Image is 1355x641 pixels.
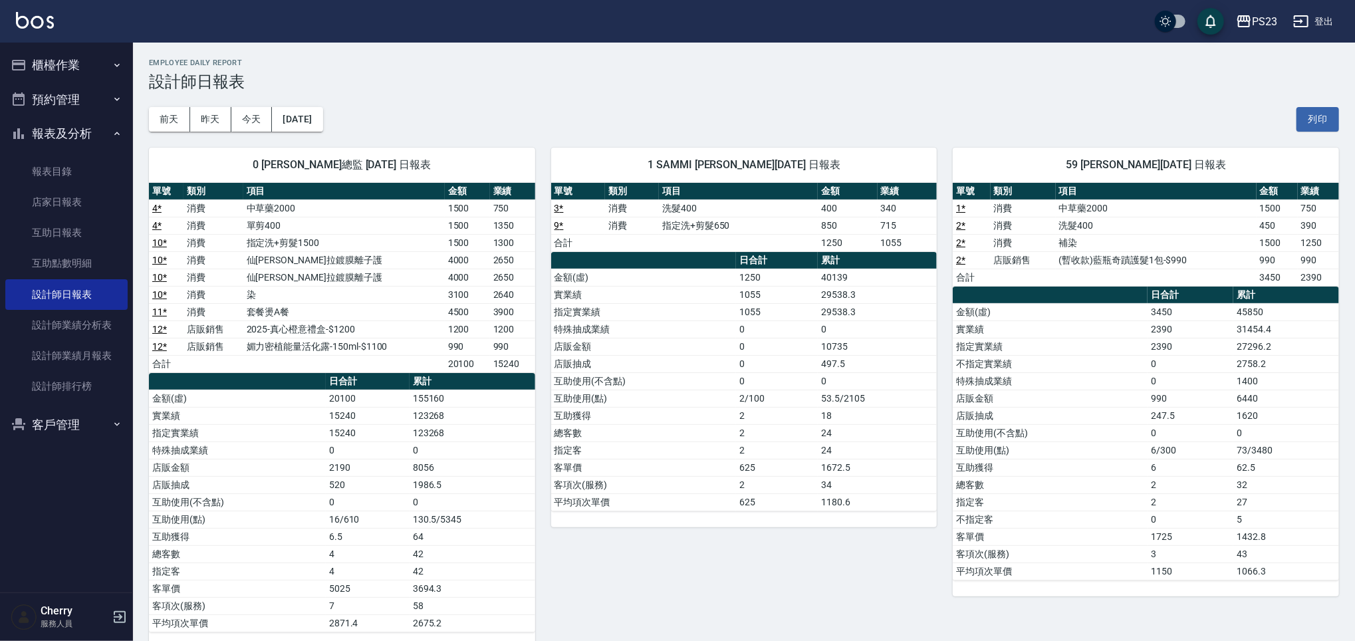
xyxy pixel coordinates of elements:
[1233,545,1339,563] td: 43
[818,493,937,511] td: 1180.6
[184,199,243,217] td: 消費
[11,604,37,630] img: Person
[149,563,326,580] td: 指定客
[1056,183,1257,200] th: 項目
[326,614,410,632] td: 2871.4
[659,199,818,217] td: 洗髮400
[184,320,243,338] td: 店販銷售
[1056,251,1257,269] td: (暫收款)藍瓶奇蹟護髮1包-$990
[1252,13,1277,30] div: PS23
[5,217,128,248] a: 互助日報表
[991,251,1056,269] td: 店販銷售
[818,390,937,407] td: 53.5/2105
[243,234,445,251] td: 指定洗+剪髮1500
[149,459,326,476] td: 店販金額
[445,286,490,303] td: 3100
[818,355,937,372] td: 497.5
[818,234,878,251] td: 1250
[1148,459,1233,476] td: 6
[1148,424,1233,442] td: 0
[326,373,410,390] th: 日合計
[953,407,1148,424] td: 店販抽成
[410,424,535,442] td: 123268
[1233,476,1339,493] td: 32
[1148,528,1233,545] td: 1725
[1233,303,1339,320] td: 45850
[445,338,490,355] td: 990
[410,580,535,597] td: 3694.3
[184,234,243,251] td: 消費
[818,286,937,303] td: 29538.3
[445,183,490,200] th: 金額
[1197,8,1224,35] button: save
[410,390,535,407] td: 155160
[736,338,818,355] td: 0
[953,545,1148,563] td: 客項次(服務)
[410,563,535,580] td: 42
[326,407,410,424] td: 15240
[445,303,490,320] td: 4500
[243,286,445,303] td: 染
[551,407,737,424] td: 互助獲得
[818,252,937,269] th: 累計
[551,338,737,355] td: 店販金額
[165,158,519,172] span: 0 [PERSON_NAME]總監 [DATE] 日報表
[1148,442,1233,459] td: 6/300
[149,355,184,372] td: 合計
[551,459,737,476] td: 客單價
[818,320,937,338] td: 0
[184,183,243,200] th: 類別
[567,158,922,172] span: 1 SAMMI [PERSON_NAME][DATE] 日報表
[243,199,445,217] td: 中草藥2000
[149,442,326,459] td: 特殊抽成業績
[1233,459,1339,476] td: 62.5
[818,476,937,493] td: 34
[243,251,445,269] td: 仙[PERSON_NAME]拉鍍膜離子護
[659,183,818,200] th: 項目
[184,303,243,320] td: 消費
[445,251,490,269] td: 4000
[1233,320,1339,338] td: 31454.4
[1257,217,1298,234] td: 450
[1298,217,1339,234] td: 390
[149,390,326,407] td: 金額(虛)
[953,424,1148,442] td: 互助使用(不含點)
[5,116,128,151] button: 報表及分析
[445,320,490,338] td: 1200
[149,59,1339,67] h2: Employee Daily Report
[326,597,410,614] td: 7
[231,107,273,132] button: 今天
[243,269,445,286] td: 仙[PERSON_NAME]拉鍍膜離子護
[149,407,326,424] td: 實業績
[490,355,535,372] td: 15240
[551,286,737,303] td: 實業績
[1148,320,1233,338] td: 2390
[991,234,1056,251] td: 消費
[445,234,490,251] td: 1500
[326,390,410,407] td: 20100
[953,372,1148,390] td: 特殊抽成業績
[1257,183,1298,200] th: 金額
[410,545,535,563] td: 42
[736,372,818,390] td: 0
[410,476,535,493] td: 1986.5
[410,614,535,632] td: 2675.2
[149,493,326,511] td: 互助使用(不含點)
[991,199,1056,217] td: 消費
[326,424,410,442] td: 15240
[1296,107,1339,132] button: 列印
[1148,287,1233,304] th: 日合計
[149,183,535,373] table: a dense table
[551,303,737,320] td: 指定實業績
[551,355,737,372] td: 店販抽成
[326,511,410,528] td: 16/610
[736,442,818,459] td: 2
[445,269,490,286] td: 4000
[736,407,818,424] td: 2
[551,372,737,390] td: 互助使用(不含點)
[1233,287,1339,304] th: 累計
[1233,338,1339,355] td: 27296.2
[490,251,535,269] td: 2650
[1148,372,1233,390] td: 0
[1288,9,1339,34] button: 登出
